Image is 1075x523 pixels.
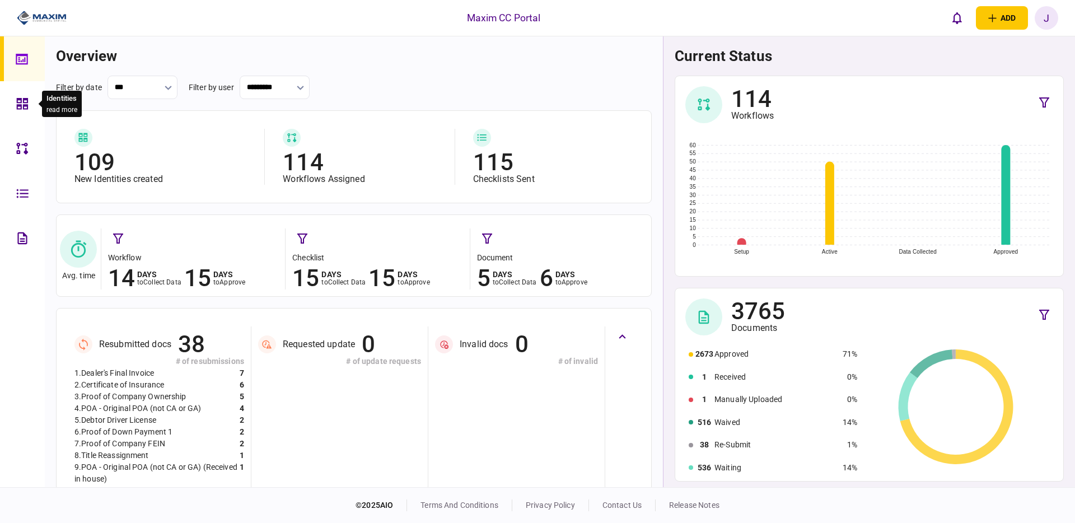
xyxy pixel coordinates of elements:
div: 2 [240,438,244,450]
text: 0 [693,242,696,248]
div: 1 [240,450,244,461]
div: checklist [292,252,464,264]
div: # of invalid [435,356,598,367]
div: to [493,278,537,286]
div: 15 [368,267,395,289]
div: 1 [240,485,244,508]
div: 15 [184,267,211,289]
div: days [137,270,181,278]
div: Invalid docs [460,339,508,350]
text: 45 [690,167,697,173]
div: Waived [714,417,838,428]
text: Approved [993,249,1018,255]
a: contact us [602,501,642,510]
div: Identities [46,93,77,104]
div: 115 [473,151,633,174]
div: 6 [240,379,244,391]
span: collect data [499,278,537,286]
div: 0% [843,371,857,383]
div: 14 [108,267,135,289]
div: 109 [74,151,253,174]
div: 14% [843,417,857,428]
div: © 2025 AIO [356,499,407,511]
div: 38 [178,333,205,356]
div: 6 [540,267,553,289]
div: 5 [240,391,244,403]
div: 71% [843,348,857,360]
div: 3765 [731,300,786,323]
text: 35 [690,184,697,190]
button: J [1035,6,1058,30]
div: 8 . Title Reassignment [74,450,149,461]
div: to [213,278,245,286]
div: Resubmitted docs [99,339,171,350]
div: 114 [283,151,443,174]
text: 15 [690,217,697,223]
text: 5 [693,234,696,240]
div: Approved [714,348,838,360]
div: Checklists Sent [473,174,633,185]
div: 2 [240,426,244,438]
div: days [213,270,245,278]
div: 0 [362,333,375,356]
div: 1 [695,371,713,383]
span: approve [562,278,587,286]
div: # of update requests [258,356,421,367]
div: Requested update [283,339,355,350]
div: 7 . Proof of Company FEIN [74,438,165,450]
div: days [398,270,429,278]
text: 50 [690,158,697,165]
text: Data Collected [899,249,936,255]
div: 5 . Debtor Driver License [74,414,156,426]
div: 2673 [695,348,713,360]
div: to [398,278,429,286]
div: to [137,278,181,286]
div: 1% [843,439,857,451]
div: to [555,278,587,286]
div: Workflows Assigned [283,174,443,185]
div: 4 [240,403,244,414]
div: 114 [731,88,774,110]
div: days [493,270,537,278]
div: 15 [292,267,319,289]
div: filter by date [56,82,102,94]
div: # of resubmissions [74,356,244,367]
text: Setup [734,249,749,255]
div: New Identities created [74,174,253,185]
div: 14% [843,462,857,474]
span: collect data [143,278,181,286]
div: 2 [240,414,244,426]
div: 38 [695,439,713,451]
h1: overview [56,48,652,64]
div: Documents [731,323,786,334]
div: 2 . Certificate of Insurance [74,379,164,391]
text: 10 [690,225,697,231]
div: Manually Uploaded [714,394,838,405]
span: collect data [328,278,366,286]
div: Waiting [714,462,838,474]
div: filter by user [189,82,234,94]
div: Received [714,371,838,383]
text: 60 [690,142,697,148]
div: 10 . Debtor Title Requirements - Other Requirements [74,485,240,508]
div: 3 . Proof of Company Ownership [74,391,186,403]
img: client company logo [17,10,67,26]
a: release notes [669,501,719,510]
a: terms and conditions [420,501,498,510]
h1: current status [675,48,1064,64]
div: 6 . Proof of Down Payment 1 [74,426,172,438]
text: 30 [690,192,697,198]
div: 536 [695,462,713,474]
div: document [477,252,648,264]
text: 20 [690,208,697,214]
text: 55 [690,150,697,156]
div: 7 [240,367,244,379]
div: 5 [477,267,490,289]
text: 25 [690,200,697,206]
div: Maxim CC Portal [467,11,541,25]
a: privacy policy [526,501,575,510]
button: open adding identity options [976,6,1028,30]
div: 4 . POA - Original POA (not CA or GA) [74,403,202,414]
div: Avg. time [62,271,95,281]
